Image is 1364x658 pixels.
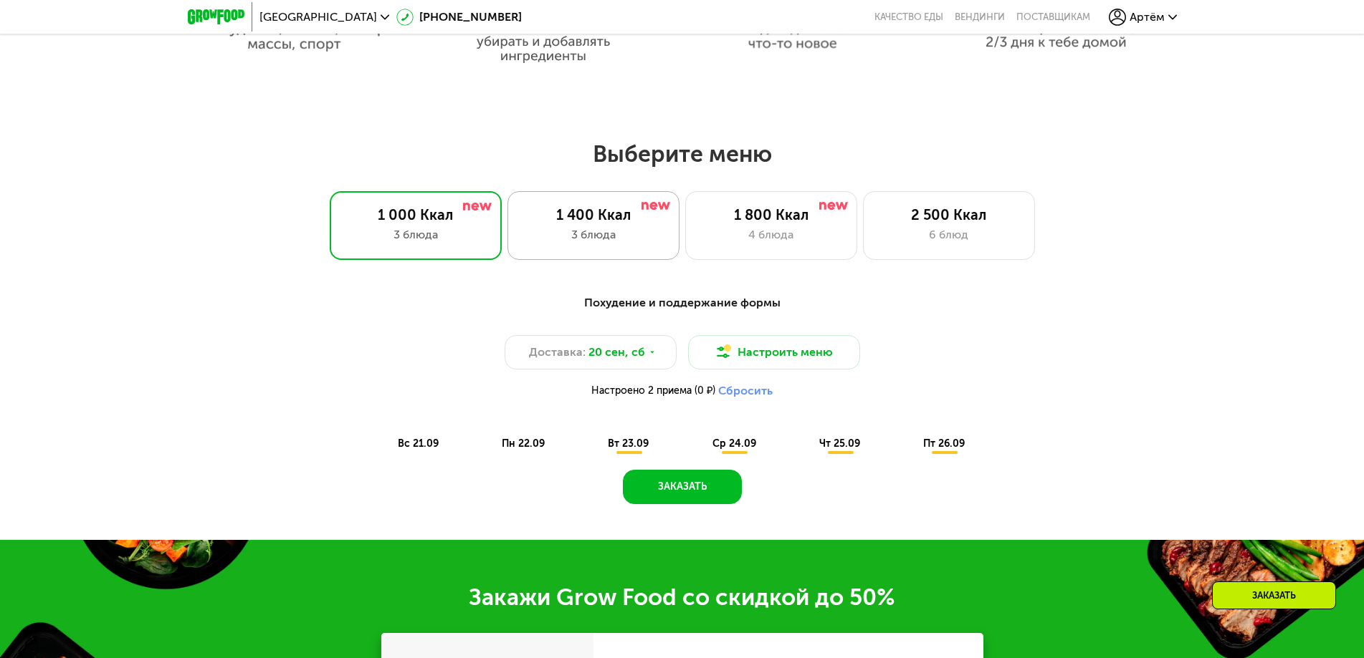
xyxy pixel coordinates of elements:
[591,386,715,396] span: Настроено 2 приема (0 ₽)
[398,437,439,450] span: вс 21.09
[588,344,645,361] span: 20 сен, сб
[345,226,487,243] div: 3 блюда
[259,11,377,23] span: [GEOGRAPHIC_DATA]
[502,437,545,450] span: пн 22.09
[523,206,664,223] div: 1 400 Ккал
[46,140,1318,168] h2: Выберите меню
[700,226,842,243] div: 4 блюда
[608,437,649,450] span: вт 23.09
[258,294,1107,312] div: Похудение и поддержание формы
[955,11,1005,23] a: Вендинги
[529,344,586,361] span: Доставка:
[623,470,742,504] button: Заказать
[1016,11,1090,23] div: поставщикам
[878,206,1020,223] div: 2 500 Ккал
[1130,11,1165,23] span: Артём
[923,437,965,450] span: пт 26.09
[688,335,860,369] button: Настроить меню
[523,226,664,243] div: 3 блюда
[712,437,756,450] span: ср 24.09
[1212,581,1336,609] div: Заказать
[874,11,943,23] a: Качество еды
[819,437,860,450] span: чт 25.09
[345,206,487,223] div: 1 000 Ккал
[700,206,842,223] div: 1 800 Ккал
[878,226,1020,243] div: 6 блюд
[718,384,773,398] button: Сбросить
[396,9,522,26] a: [PHONE_NUMBER]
